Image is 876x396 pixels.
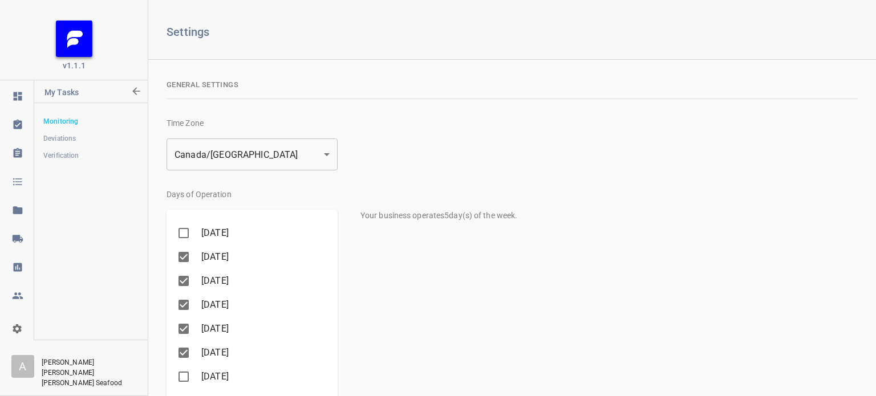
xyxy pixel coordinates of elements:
span: [DATE] [201,226,229,240]
a: Verification [34,144,147,167]
span: v1.1.1 [63,60,86,71]
img: FB_Logo_Reversed_RGB_Icon.895fbf61.png [56,21,92,57]
p: Time Zone [167,117,858,129]
div: Canada/[GEOGRAPHIC_DATA] [167,138,338,170]
span: [DATE] [201,250,229,264]
span: [DATE] [201,274,229,288]
span: [DATE] [201,322,229,336]
div: A [11,355,34,378]
span: Verification [43,150,138,161]
p: [PERSON_NAME] Seafood [42,378,133,388]
p: Days of Operation [167,189,858,201]
span: Monitoring [43,116,138,127]
span: Deviations [43,133,138,144]
span: [DATE] [201,298,229,312]
span: [DATE] [201,346,229,360]
a: Monitoring [34,110,147,133]
span: [DATE] [201,370,229,383]
a: Deviations [34,127,147,150]
p: Your business operates 5 day(s) of the week. [360,210,517,222]
button: General Settings [167,78,238,92]
p: Settings [167,23,512,41]
p: [PERSON_NAME] [PERSON_NAME] [42,357,136,378]
p: My Tasks [44,80,129,108]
